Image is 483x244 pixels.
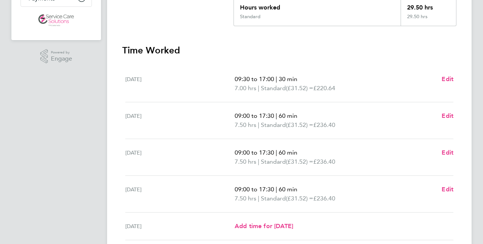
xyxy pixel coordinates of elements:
[286,158,313,165] span: (£31.52) =
[442,149,453,156] span: Edit
[125,75,235,93] div: [DATE]
[261,84,286,93] span: Standard
[240,14,260,20] div: Standard
[235,112,274,119] span: 09:00 to 17:30
[276,186,277,193] span: |
[125,185,235,203] div: [DATE]
[261,120,286,130] span: Standard
[313,195,335,202] span: £236.40
[258,84,259,92] span: |
[235,222,293,230] span: Add time for [DATE]
[279,112,297,119] span: 60 min
[235,158,256,165] span: 7.50 hrs
[125,111,235,130] div: [DATE]
[442,75,453,83] span: Edit
[261,157,286,166] span: Standard
[313,158,335,165] span: £236.40
[51,56,72,62] span: Engage
[258,195,259,202] span: |
[40,49,73,64] a: Powered byEngage
[442,75,453,84] a: Edit
[313,84,335,92] span: £220.64
[235,121,256,128] span: 7.50 hrs
[235,222,293,231] a: Add time for [DATE]
[125,222,235,231] div: [DATE]
[276,149,277,156] span: |
[286,121,313,128] span: (£31.52) =
[279,186,297,193] span: 60 min
[258,158,259,165] span: |
[261,194,286,203] span: Standard
[442,186,453,193] span: Edit
[235,75,274,83] span: 09:30 to 17:00
[235,195,256,202] span: 7.50 hrs
[258,121,259,128] span: |
[286,84,313,92] span: (£31.52) =
[276,75,277,83] span: |
[442,112,453,119] span: Edit
[313,121,335,128] span: £236.40
[125,148,235,166] div: [DATE]
[442,148,453,157] a: Edit
[235,149,274,156] span: 09:00 to 17:30
[442,111,453,120] a: Edit
[279,75,297,83] span: 30 min
[401,14,456,26] div: 29.50 hrs
[286,195,313,202] span: (£31.52) =
[276,112,277,119] span: |
[21,14,92,27] a: Go to home page
[235,84,256,92] span: 7.00 hrs
[279,149,297,156] span: 60 min
[122,44,456,56] h3: Time Worked
[442,185,453,194] a: Edit
[51,49,72,56] span: Powered by
[235,186,274,193] span: 09:00 to 17:30
[38,14,74,27] img: servicecare-logo-retina.png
